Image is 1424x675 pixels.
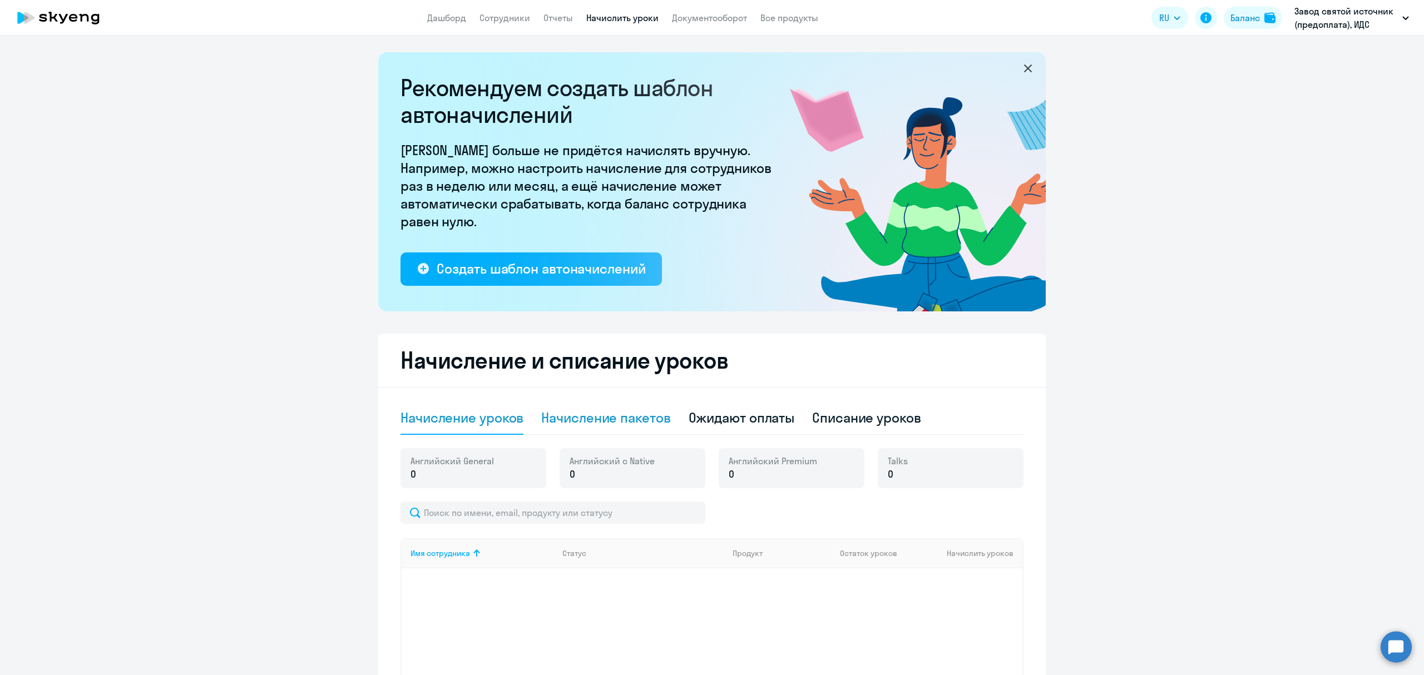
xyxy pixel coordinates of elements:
[672,12,747,23] a: Документооборот
[1159,11,1169,24] span: RU
[812,409,921,426] div: Списание уроков
[1294,4,1398,31] p: Завод святой источник (предоплата), ИДС БОРЖОМИ, ООО
[562,548,586,558] div: Статус
[1230,11,1260,24] div: Баланс
[427,12,466,23] a: Дашборд
[400,141,779,230] p: [PERSON_NAME] больше не придётся начислять вручную. Например, можно настроить начисление для сотр...
[888,455,908,467] span: Talks
[689,409,795,426] div: Ожидают оплаты
[729,467,734,482] span: 0
[570,467,575,482] span: 0
[562,548,724,558] div: Статус
[1151,7,1188,29] button: RU
[411,467,416,482] span: 0
[586,12,659,23] a: Начислить уроки
[909,538,1022,568] th: Начислить уроков
[541,409,670,426] div: Начисление пакетов
[400,502,705,524] input: Поиск по имени, email, продукту или статусу
[840,548,909,558] div: Остаток уроков
[729,455,817,467] span: Английский Premium
[840,548,897,558] span: Остаток уроков
[411,548,470,558] div: Имя сотрудника
[437,260,645,277] div: Создать шаблон автоначислений
[1289,4,1415,31] button: Завод святой источник (предоплата), ИДС БОРЖОМИ, ООО
[400,347,1023,374] h2: Начисление и списание уроков
[411,455,494,467] span: Английский General
[1264,12,1275,23] img: balance
[888,467,893,482] span: 0
[400,75,779,128] h2: Рекомендуем создать шаблон автоначислений
[733,548,832,558] div: Продукт
[570,455,655,467] span: Английский с Native
[1224,7,1282,29] button: Балансbalance
[411,548,553,558] div: Имя сотрудника
[400,409,523,426] div: Начисление уроков
[733,548,763,558] div: Продукт
[479,12,530,23] a: Сотрудники
[400,252,662,286] button: Создать шаблон автоначислений
[543,12,573,23] a: Отчеты
[760,12,818,23] a: Все продукты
